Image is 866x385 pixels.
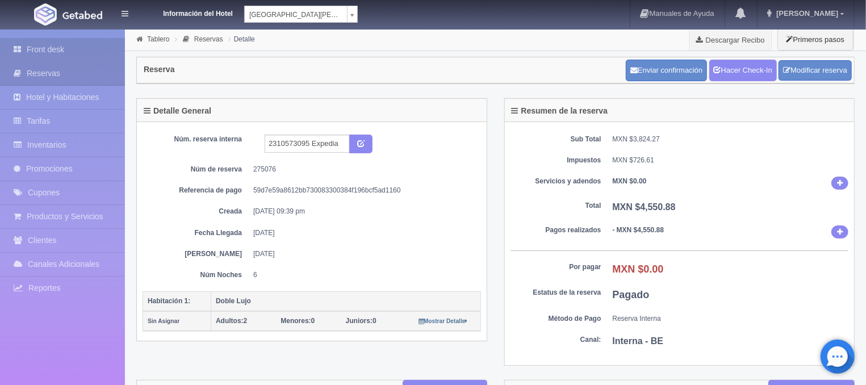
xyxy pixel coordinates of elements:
[216,317,244,325] strong: Adultos:
[419,317,468,325] a: Mostrar Detalle
[709,60,777,81] a: Hacer Check-In
[151,270,242,280] dt: Núm Noches
[613,263,664,275] b: MXN $0.00
[419,318,468,324] small: Mostrar Detalle
[211,291,481,311] th: Doble Lujo
[151,165,242,174] dt: Núm de reserva
[249,6,342,23] span: [GEOGRAPHIC_DATA][PERSON_NAME]
[253,186,472,195] dd: 59d7e59a8612bb730083300384f196bcf5ad1160
[690,28,771,51] a: Descargar Recibo
[613,202,676,212] b: MXN $4,550.88
[613,289,650,300] b: Pagado
[613,135,849,144] dd: MXN $3,824.27
[613,336,664,346] b: Interna - BE
[142,6,233,19] dt: Información del Hotel
[253,249,472,259] dd: [DATE]
[62,11,102,19] img: Getabed
[253,207,472,216] dd: [DATE] 09:39 pm
[151,249,242,259] dt: [PERSON_NAME]
[613,226,664,234] b: - MXN $4,550.88
[253,228,472,238] dd: [DATE]
[511,156,601,165] dt: Impuestos
[194,35,223,43] a: Reservas
[511,201,601,211] dt: Total
[626,60,707,81] button: Enviar confirmación
[777,28,854,51] button: Primeros pasos
[253,270,472,280] dd: 6
[511,177,601,186] dt: Servicios y adendos
[151,228,242,238] dt: Fecha Llegada
[151,186,242,195] dt: Referencia de pago
[613,177,647,185] b: MXN $0.00
[151,207,242,216] dt: Creada
[151,135,242,144] dt: Núm. reserva interna
[346,317,376,325] span: 0
[613,314,849,324] dd: Reserva Interna
[511,135,601,144] dt: Sub Total
[226,34,258,44] li: Detalle
[253,165,472,174] dd: 275076
[779,60,852,81] a: Modificar reserva
[147,35,169,43] a: Tablero
[773,9,838,18] span: [PERSON_NAME]
[144,65,175,74] h4: Reserva
[511,262,601,272] dt: Por pagar
[613,156,849,165] dd: MXN $726.61
[511,314,601,324] dt: Método de Pago
[216,317,247,325] span: 2
[346,317,373,325] strong: Juniors:
[511,335,601,345] dt: Canal:
[34,3,57,26] img: Getabed
[144,107,211,115] h4: Detalle General
[244,6,358,23] a: [GEOGRAPHIC_DATA][PERSON_NAME]
[148,318,179,324] small: Sin Asignar
[511,288,601,298] dt: Estatus de la reserva
[511,225,601,235] dt: Pagos realizados
[512,107,608,115] h4: Resumen de la reserva
[281,317,315,325] span: 0
[148,297,190,305] b: Habitación 1:
[281,317,311,325] strong: Menores:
